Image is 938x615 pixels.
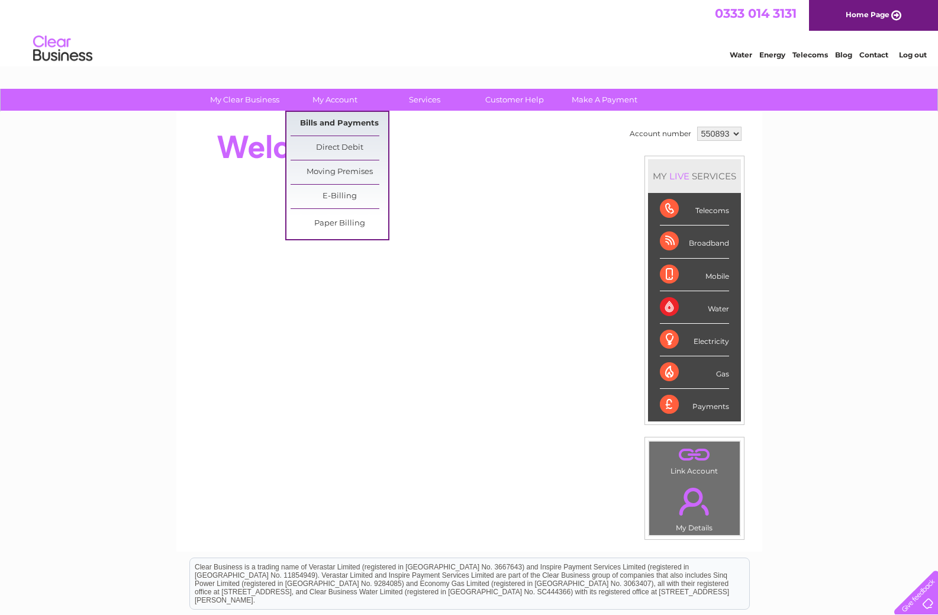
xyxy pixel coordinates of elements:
[660,356,729,389] div: Gas
[859,50,888,59] a: Contact
[652,481,737,522] a: .
[190,7,749,57] div: Clear Business is a trading name of Verastar Limited (registered in [GEOGRAPHIC_DATA] No. 3667643...
[660,291,729,324] div: Water
[291,112,388,136] a: Bills and Payments
[466,89,563,111] a: Customer Help
[627,124,694,144] td: Account number
[759,50,785,59] a: Energy
[660,389,729,421] div: Payments
[660,226,729,258] div: Broadband
[648,159,741,193] div: MY SERVICES
[652,445,737,465] a: .
[649,441,740,478] td: Link Account
[196,89,294,111] a: My Clear Business
[660,193,729,226] div: Telecoms
[835,50,852,59] a: Blog
[899,50,927,59] a: Log out
[667,170,692,182] div: LIVE
[291,185,388,208] a: E-Billing
[649,478,740,536] td: My Details
[715,6,797,21] a: 0333 014 3131
[660,324,729,356] div: Electricity
[376,89,473,111] a: Services
[730,50,752,59] a: Water
[291,212,388,236] a: Paper Billing
[792,50,828,59] a: Telecoms
[291,160,388,184] a: Moving Premises
[660,259,729,291] div: Mobile
[556,89,653,111] a: Make A Payment
[33,31,93,67] img: logo.png
[291,136,388,160] a: Direct Debit
[286,89,383,111] a: My Account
